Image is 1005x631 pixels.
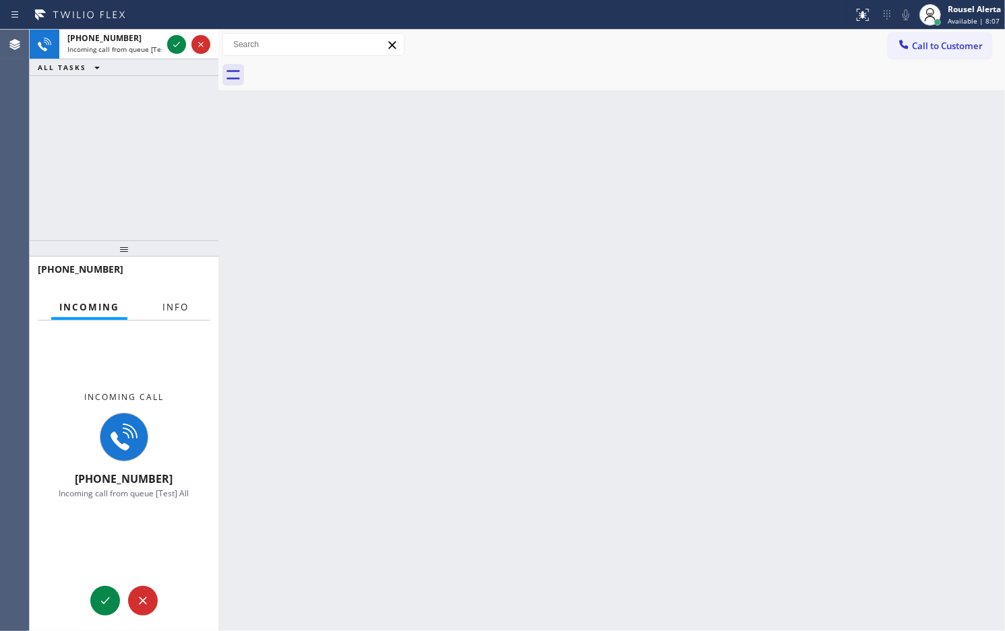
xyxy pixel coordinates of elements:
[888,33,992,59] button: Call to Customer
[162,301,189,313] span: Info
[128,586,158,616] button: Reject
[38,263,123,275] span: [PHONE_NUMBER]
[30,59,113,75] button: ALL TASKS
[167,35,186,54] button: Accept
[896,5,915,24] button: Mute
[51,294,127,321] button: Incoming
[67,44,179,54] span: Incoming call from queue [Test] All
[912,40,983,52] span: Call to Customer
[90,586,120,616] button: Accept
[67,32,142,44] span: [PHONE_NUMBER]
[75,471,173,486] span: [PHONE_NUMBER]
[191,35,210,54] button: Reject
[948,16,1000,26] span: Available | 8:07
[38,63,86,72] span: ALL TASKS
[59,301,119,313] span: Incoming
[154,294,197,321] button: Info
[59,488,189,499] span: Incoming call from queue [Test] All
[948,3,1001,15] div: Rousel Alerta
[223,34,404,55] input: Search
[84,391,164,403] span: Incoming call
